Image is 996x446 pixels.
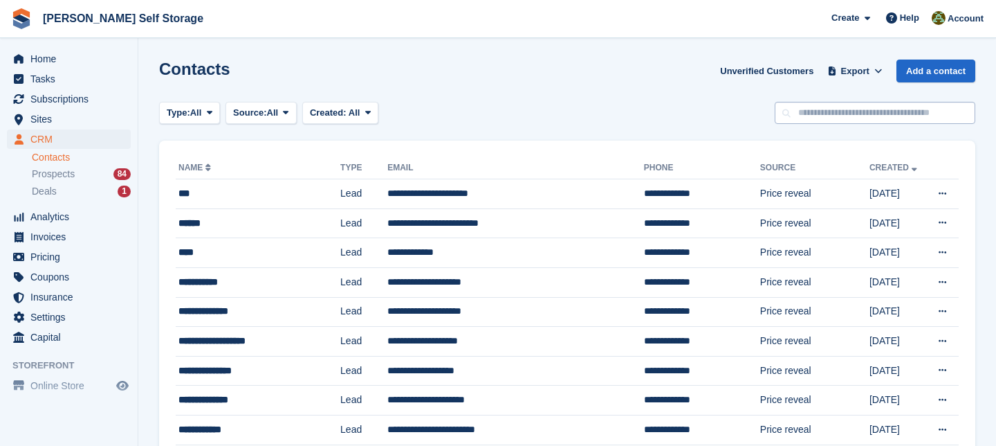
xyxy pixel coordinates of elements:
[896,60,975,82] a: Add a contact
[760,415,869,445] td: Price reveal
[340,179,387,209] td: Lead
[841,64,869,78] span: Export
[869,208,926,238] td: [DATE]
[7,130,131,149] a: menu
[869,356,926,386] td: [DATE]
[7,109,131,129] a: menu
[7,69,131,89] a: menu
[760,386,869,416] td: Price reveal
[340,238,387,268] td: Lead
[340,356,387,386] td: Lead
[932,11,946,25] img: Karl
[302,102,378,125] button: Created: All
[869,327,926,357] td: [DATE]
[159,102,220,125] button: Type: All
[30,376,113,395] span: Online Store
[32,167,131,181] a: Prospects 84
[7,287,131,307] a: menu
[7,267,131,287] a: menu
[644,157,760,179] th: Phone
[869,267,926,297] td: [DATE]
[32,184,131,199] a: Deals 1
[760,356,869,386] td: Price reveal
[32,151,131,164] a: Contacts
[30,49,113,69] span: Home
[760,157,869,179] th: Source
[869,238,926,268] td: [DATE]
[340,386,387,416] td: Lead
[7,89,131,109] a: menu
[30,109,113,129] span: Sites
[30,207,113,226] span: Analytics
[30,307,113,327] span: Settings
[869,297,926,327] td: [DATE]
[167,106,190,120] span: Type:
[340,415,387,445] td: Lead
[7,376,131,395] a: menu
[113,168,131,180] div: 84
[760,179,869,209] td: Price reveal
[37,7,209,30] a: [PERSON_NAME] Self Storage
[233,106,266,120] span: Source:
[30,287,113,307] span: Insurance
[30,89,113,109] span: Subscriptions
[12,359,138,373] span: Storefront
[30,130,113,149] span: CRM
[30,247,113,267] span: Pricing
[118,186,131,197] div: 1
[869,415,926,445] td: [DATE]
[7,247,131,267] a: menu
[30,69,113,89] span: Tasks
[114,377,131,394] a: Preview store
[159,60,230,78] h1: Contacts
[30,328,113,347] span: Capital
[340,267,387,297] td: Lead
[7,307,131,327] a: menu
[340,327,387,357] td: Lead
[831,11,859,25] span: Create
[11,8,32,29] img: stora-icon-8386f47178a22dfd0bd8f6a31ec36ba5ce8667c1dd55bd0f319d3a0aa187defe.svg
[7,49,131,69] a: menu
[7,207,131,226] a: menu
[340,208,387,238] td: Lead
[349,107,360,118] span: All
[714,60,819,82] a: Unverified Customers
[30,267,113,287] span: Coupons
[760,267,869,297] td: Price reveal
[760,208,869,238] td: Price reveal
[310,107,347,118] span: Created:
[900,11,919,25] span: Help
[225,102,297,125] button: Source: All
[869,163,920,172] a: Created
[32,185,57,198] span: Deals
[7,328,131,347] a: menu
[869,179,926,209] td: [DATE]
[32,168,75,181] span: Prospects
[190,106,202,120] span: All
[340,297,387,327] td: Lead
[267,106,279,120] span: All
[7,227,131,247] a: menu
[760,297,869,327] td: Price reveal
[824,60,885,82] button: Export
[760,327,869,357] td: Price reveal
[948,12,984,26] span: Account
[869,386,926,416] td: [DATE]
[178,163,214,172] a: Name
[387,157,644,179] th: Email
[340,157,387,179] th: Type
[30,227,113,247] span: Invoices
[760,238,869,268] td: Price reveal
